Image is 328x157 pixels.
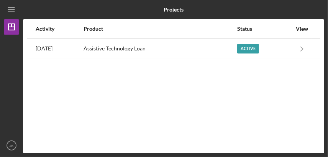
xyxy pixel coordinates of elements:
[36,26,83,32] div: Activity
[237,26,292,32] div: Status
[237,44,259,53] div: Active
[9,144,14,148] text: JK
[4,138,19,153] button: JK
[164,7,184,13] b: Projects
[292,26,312,32] div: View
[36,45,52,52] time: 2025-09-26 19:43
[84,26,236,32] div: Product
[84,39,236,58] div: Assistive Technology Loan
